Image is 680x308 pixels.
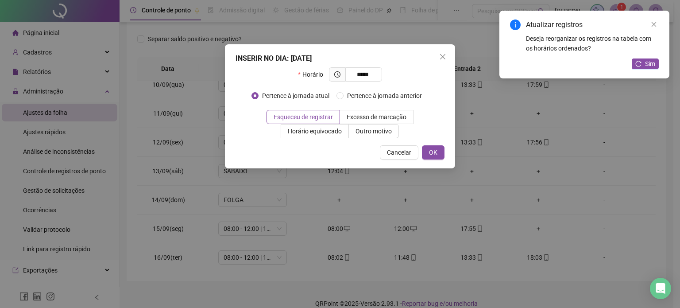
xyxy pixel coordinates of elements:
button: Cancelar [380,145,418,160]
button: Sim [632,58,659,69]
span: Pertence à jornada anterior [344,91,425,101]
button: OK [422,145,444,160]
span: close [439,53,446,60]
div: INSERIR NO DIA : [DATE] [236,53,444,64]
div: Open Intercom Messenger [650,278,671,299]
span: Horário equivocado [288,128,342,135]
span: Esqueceu de registrar [274,113,333,121]
button: Close [436,50,450,64]
span: clock-circle [334,71,340,78]
span: info-circle [510,19,521,30]
div: Atualizar registros [526,19,659,30]
span: Outro motivo [355,128,392,135]
span: Pertence à jornada atual [259,91,333,101]
span: reload [635,61,641,67]
div: Deseja reorganizar os registros na tabela com os horários ordenados? [526,34,659,53]
span: close [651,21,657,27]
span: OK [429,148,437,157]
a: Close [649,19,659,29]
span: Excesso de marcação [347,113,406,121]
span: Sim [645,59,655,69]
span: Cancelar [387,148,411,157]
label: Horário [298,67,328,82]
